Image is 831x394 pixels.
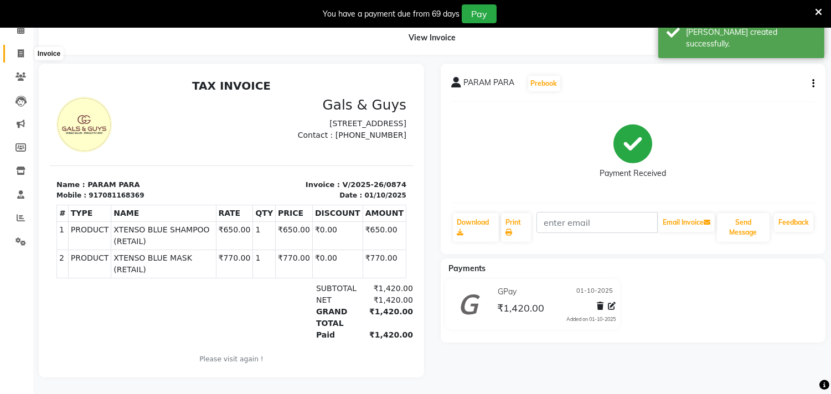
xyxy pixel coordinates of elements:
[528,76,560,91] button: Prebook
[203,147,226,175] td: 1
[262,175,313,203] td: ₹0.00
[7,175,19,203] td: 2
[7,4,357,18] h2: TAX INVOICE
[262,130,313,147] th: DISCOUNT
[7,279,357,289] p: Please visit again !
[314,116,357,126] div: 01/10/2025
[188,105,357,116] p: Invoice : V/2025-26/0874
[260,208,312,220] div: SUBTOTAL
[7,105,175,116] p: Name : PARAM PARA
[166,175,203,203] td: ₹770.00
[497,302,544,317] span: ₹1,420.00
[18,147,61,175] td: PRODUCT
[449,263,486,273] span: Payments
[188,43,357,55] p: [STREET_ADDRESS]
[462,4,497,23] button: Pay
[166,147,203,175] td: ₹650.00
[600,168,666,180] div: Payment Received
[7,116,37,126] div: Mobile :
[64,149,163,173] span: XTENSO BLUE SHAMPOO (RETAIL)
[39,116,94,126] div: 917081168369
[323,8,460,20] div: You have a payment due from 69 days
[311,231,363,255] div: ₹1,420.00
[311,220,363,231] div: ₹1,420.00
[536,212,658,233] input: enter email
[313,175,356,203] td: ₹770.00
[203,175,226,203] td: 1
[260,231,312,255] div: GRAND TOTAL
[311,255,363,266] div: ₹1,420.00
[61,130,166,147] th: NAME
[501,213,531,242] a: Print
[498,286,517,298] span: GPay
[464,77,515,92] span: PARAM PARA
[188,55,357,66] p: Contact : [PHONE_NUMBER]
[166,130,203,147] th: RATE
[576,286,613,298] span: 01-10-2025
[188,22,357,39] h3: Gals & Guys
[7,130,19,147] th: #
[226,147,263,175] td: ₹650.00
[311,208,363,220] div: ₹1,420.00
[64,178,163,201] span: XTENSO BLUE MASK (RETAIL)
[313,130,356,147] th: AMOUNT
[39,21,825,55] div: View Invoice
[7,147,19,175] td: 1
[226,175,263,203] td: ₹770.00
[566,315,616,323] div: Added on 01-10-2025
[260,255,312,266] div: Paid
[260,220,312,231] div: NET
[203,130,226,147] th: QTY
[686,27,816,50] div: Bill created successfully.
[774,213,813,232] a: Feedback
[290,116,312,126] div: Date :
[226,130,263,147] th: PRICE
[35,47,63,60] div: Invoice
[262,147,313,175] td: ₹0.00
[18,130,61,147] th: TYPE
[453,213,499,242] a: Download
[717,213,770,242] button: Send Message
[313,147,356,175] td: ₹650.00
[18,175,61,203] td: PRODUCT
[658,213,715,232] button: Email Invoice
